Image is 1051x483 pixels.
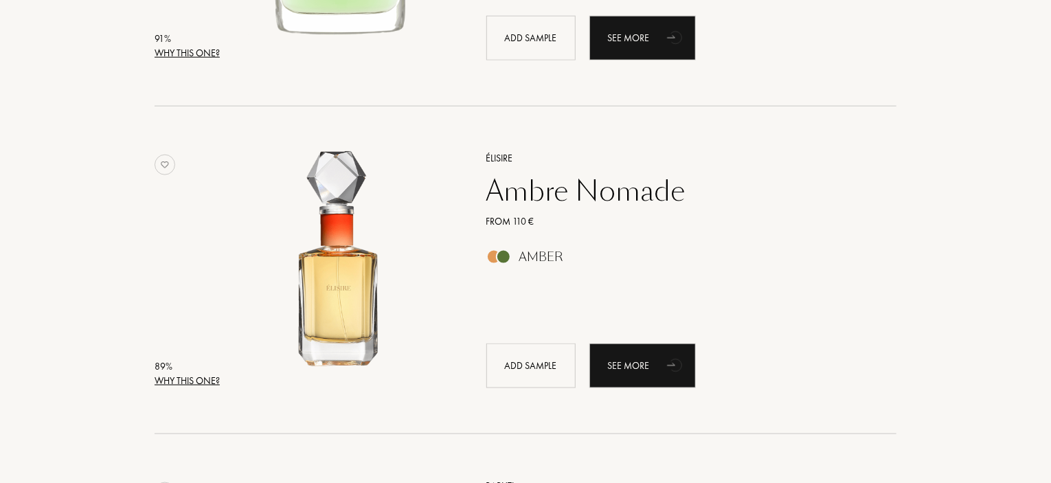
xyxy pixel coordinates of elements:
img: no_like_p.png [155,155,175,175]
div: Why this one? [155,374,220,388]
div: animation [662,23,690,51]
div: animation [662,351,690,379]
div: Amber [519,249,564,265]
div: See more [589,16,696,60]
a: Ambre Nomade [476,175,877,207]
a: From 110 € [476,214,877,229]
a: Ambre Nomade Élisire [225,134,466,404]
div: See more [589,344,696,388]
div: Add sample [486,16,576,60]
img: Ambre Nomade Élisire [225,149,454,378]
div: Add sample [486,344,576,388]
div: Why this one? [155,46,220,60]
div: 91 % [155,32,220,46]
div: 89 % [155,359,220,374]
a: See moreanimation [589,344,696,388]
a: Élisire [476,151,877,166]
a: See moreanimation [589,16,696,60]
a: Amber [476,254,877,268]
